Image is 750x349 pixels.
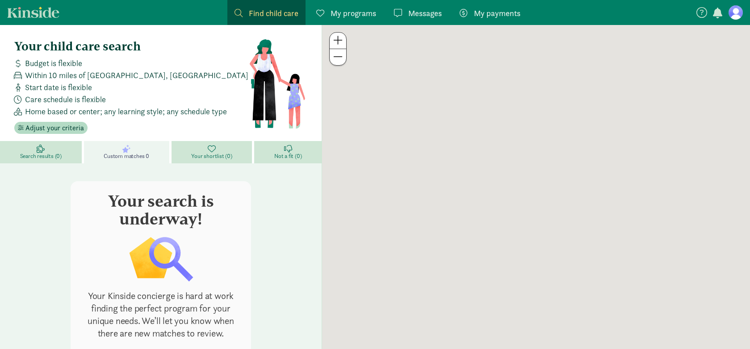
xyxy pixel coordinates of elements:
span: Find child care [249,7,298,19]
span: Home based or center; any learning style; any schedule type [25,105,227,117]
span: Your shortlist (0) [191,153,232,160]
p: Your Kinside concierge is hard at work finding the perfect program for your unique needs. We’ll l... [81,290,240,340]
span: Adjust your criteria [25,123,84,133]
h3: Your search is underway! [81,192,240,228]
a: Not a fit (0) [254,141,322,163]
span: Budget is flexible [25,57,82,69]
span: Care schedule is flexible [25,93,106,105]
a: Custom matches 0 [84,141,172,163]
span: Within 10 miles of [GEOGRAPHIC_DATA], [GEOGRAPHIC_DATA] [25,69,248,81]
span: Not a fit (0) [274,153,302,160]
span: Start date is flexible [25,81,92,93]
button: Adjust your criteria [14,122,88,134]
span: My programs [331,7,376,19]
span: Messages [408,7,442,19]
h4: Your child care search [14,39,249,54]
span: Custom matches 0 [104,153,149,160]
span: My payments [474,7,520,19]
a: Your shortlist (0) [172,141,255,163]
span: Search results (0) [20,153,62,160]
a: Kinside [7,7,59,18]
